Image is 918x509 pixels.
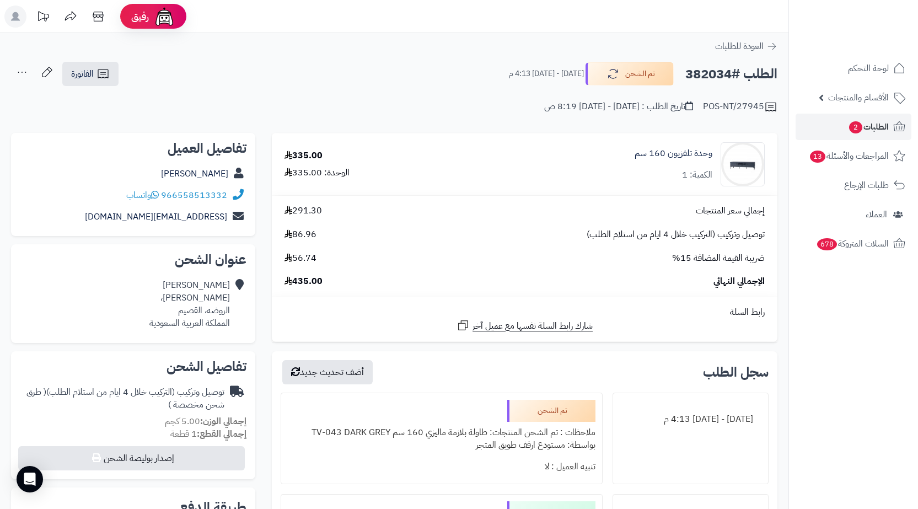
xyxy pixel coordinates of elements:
[284,275,323,288] span: 435.00
[161,167,228,180] a: [PERSON_NAME]
[170,427,246,441] small: 1 قطعة
[685,63,777,85] h2: الطلب #382034
[721,142,764,186] img: 1739781271-220601011407-90x90.jpg
[848,119,889,135] span: الطلبات
[20,142,246,155] h2: تفاصيل العميل
[816,236,889,251] span: السلات المتروكة
[26,385,224,411] span: ( طرق شحن مخصصة )
[131,10,149,23] span: رفيق
[200,415,246,428] strong: إجمالي الوزن:
[544,100,693,113] div: تاريخ الطلب : [DATE] - [DATE] 8:19 ص
[85,210,227,223] a: [EMAIL_ADDRESS][DOMAIN_NAME]
[796,143,911,169] a: المراجعات والأسئلة13
[796,114,911,140] a: الطلبات2
[473,320,593,333] span: شارك رابط السلة نفسها مع عميل آخر
[284,149,323,162] div: 335.00
[288,422,595,456] div: ملاحظات : تم الشحن المنتجات: طاولة بلازمة ماليزي 160 سم TV-043 DARK GREY بواسطة: مستودع ارفف طويق...
[20,253,246,266] h2: عنوان الشحن
[197,427,246,441] strong: إجمالي القطع:
[20,386,224,411] div: توصيل وتركيب (التركيب خلال 4 ايام من استلام الطلب)
[796,55,911,82] a: لوحة التحكم
[29,6,57,30] a: تحديثات المنصة
[71,67,94,81] span: الفاتورة
[848,61,889,76] span: لوحة التحكم
[620,409,761,430] div: [DATE] - [DATE] 4:13 م
[282,360,373,384] button: أضف تحديث جديد
[62,62,119,86] a: الفاتورة
[703,366,769,379] h3: سجل الطلب
[288,456,595,478] div: تنبيه العميل : لا
[457,319,593,333] a: شارك رابط السلة نفسها مع عميل آخر
[703,100,777,114] div: POS-NT/27945
[587,228,765,241] span: توصيل وتركيب (التركيب خلال 4 ايام من استلام الطلب)
[866,207,887,222] span: العملاء
[509,68,584,79] small: [DATE] - [DATE] 4:13 م
[810,151,826,163] span: 13
[165,415,246,428] small: 5.00 كجم
[149,279,230,329] div: [PERSON_NAME] [PERSON_NAME]، الروضه، القصيم المملكة العربية السعودية
[635,147,712,160] a: وحدة تلفزيون 160 سم
[696,205,765,217] span: إجمالي سعر المنتجات
[844,178,889,193] span: طلبات الإرجاع
[18,446,245,470] button: إصدار بوليصة الشحن
[715,40,764,53] span: العودة للطلبات
[153,6,175,28] img: ai-face.png
[713,275,765,288] span: الإجمالي النهائي
[843,24,908,47] img: logo-2.png
[161,189,227,202] a: 966558513332
[828,90,889,105] span: الأقسام والمنتجات
[849,121,863,134] span: 2
[284,252,316,265] span: 56.74
[796,201,911,228] a: العملاء
[796,231,911,257] a: السلات المتروكة678
[715,40,777,53] a: العودة للطلبات
[20,360,246,373] h2: تفاصيل الشحن
[126,189,159,202] a: واتساب
[17,466,43,492] div: Open Intercom Messenger
[507,400,595,422] div: تم الشحن
[672,252,765,265] span: ضريبة القيمة المضافة 15%
[284,228,316,241] span: 86.96
[284,167,350,179] div: الوحدة: 335.00
[284,205,322,217] span: 291.30
[817,238,837,251] span: 678
[809,148,889,164] span: المراجعات والأسئلة
[276,306,773,319] div: رابط السلة
[796,172,911,199] a: طلبات الإرجاع
[586,62,674,85] button: تم الشحن
[682,169,712,181] div: الكمية: 1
